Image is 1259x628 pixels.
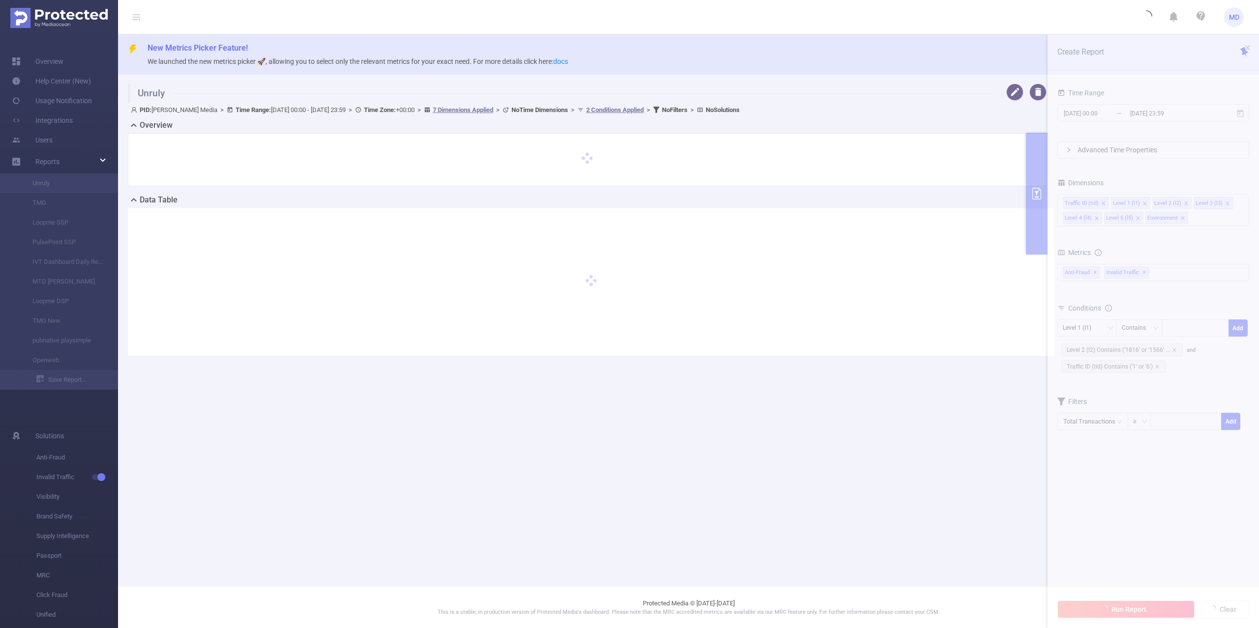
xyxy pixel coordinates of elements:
[12,91,92,111] a: Usage Notification
[140,194,178,206] h2: Data Table
[364,106,396,114] b: Time Zone:
[148,57,568,65] span: We launched the new metrics picker 🚀, allowing you to select only the relevant metrics for your e...
[12,111,73,130] a: Integrations
[493,106,503,114] span: >
[346,106,355,114] span: >
[36,487,118,507] span: Visibility
[143,608,1234,617] p: This is a stable, in production version of Protected Media's dashboard. Please note that the MRC ...
[131,106,740,114] span: [PERSON_NAME] Media [DATE] 00:00 - [DATE] 23:59 +00:00
[706,106,740,114] b: No Solutions
[36,546,118,566] span: Passport
[568,106,577,114] span: >
[140,106,151,114] b: PID:
[236,106,271,114] b: Time Range:
[36,526,118,546] span: Supply Intelligence
[644,106,653,114] span: >
[35,158,60,166] span: Reports
[36,585,118,605] span: Click Fraud
[662,106,688,114] b: No Filters
[12,130,53,150] a: Users
[433,106,493,114] u: 7 Dimensions Applied
[10,8,108,28] img: Protected Media
[36,507,118,526] span: Brand Safety
[140,119,173,131] h2: Overview
[128,84,992,103] h1: Unruly
[36,566,118,585] span: MRC
[148,43,248,53] span: New Metrics Picker Feature!
[217,106,227,114] span: >
[586,106,644,114] u: 2 Conditions Applied
[36,605,118,625] span: Unified
[1140,10,1152,24] i: icon: loading
[511,106,568,114] b: No Time Dimensions
[131,107,140,113] i: icon: user
[35,426,64,446] span: Solutions
[12,71,91,91] a: Help Center (New)
[12,52,63,71] a: Overview
[1244,44,1251,51] i: icon: close
[128,44,138,54] i: icon: thunderbolt
[688,106,697,114] span: >
[1229,7,1239,27] span: MD
[36,448,118,467] span: Anti-Fraud
[1244,42,1251,53] button: icon: close
[415,106,424,114] span: >
[36,467,118,487] span: Invalid Traffic
[35,152,60,171] a: Reports
[118,586,1259,628] footer: Protected Media © [DATE]-[DATE]
[553,57,568,65] a: docs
